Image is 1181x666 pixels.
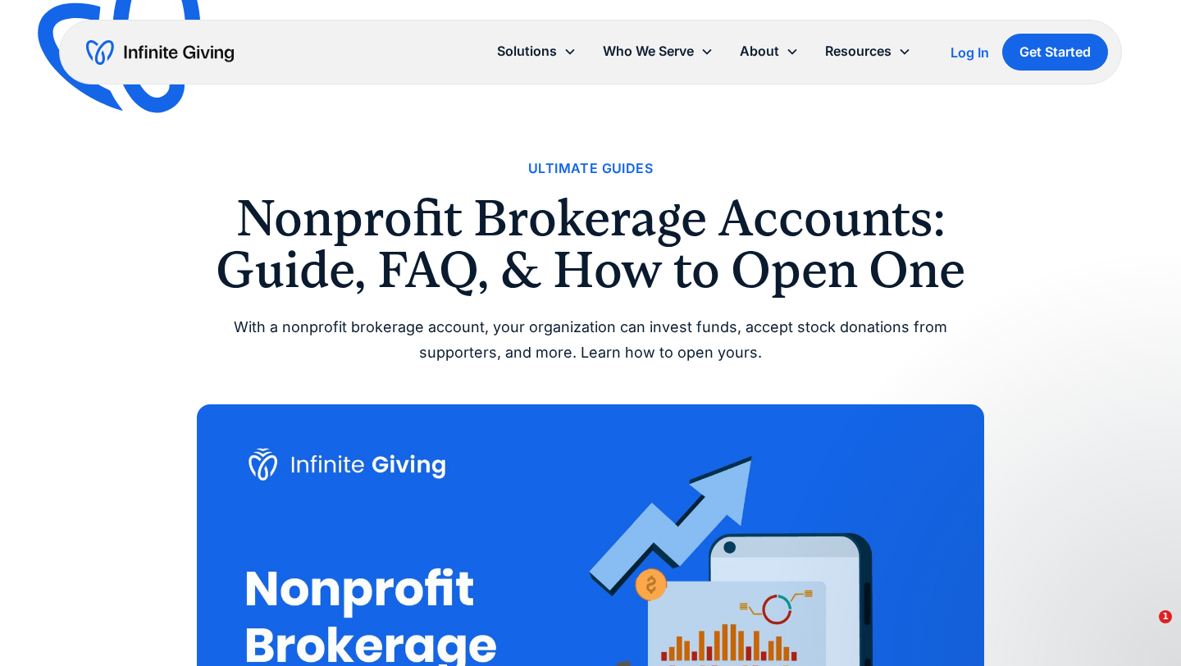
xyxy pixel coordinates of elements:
[528,157,653,180] a: Ultimate Guides
[603,40,694,62] div: Who We Serve
[1125,610,1165,650] iframe: Intercom live chat
[1002,34,1108,71] a: Get Started
[497,40,557,62] div: Solutions
[740,40,779,62] div: About
[825,40,891,62] div: Resources
[1159,610,1172,623] span: 1
[197,193,984,295] h1: Nonprofit Brokerage Accounts: Guide, FAQ, & How to Open One
[86,39,234,66] a: home
[812,34,924,69] div: Resources
[951,46,989,59] div: Log In
[484,34,590,69] div: Solutions
[197,315,984,365] div: With a nonprofit brokerage account, your organization can invest funds, accept stock donations fr...
[951,43,989,62] a: Log In
[590,34,727,69] div: Who We Serve
[727,34,812,69] div: About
